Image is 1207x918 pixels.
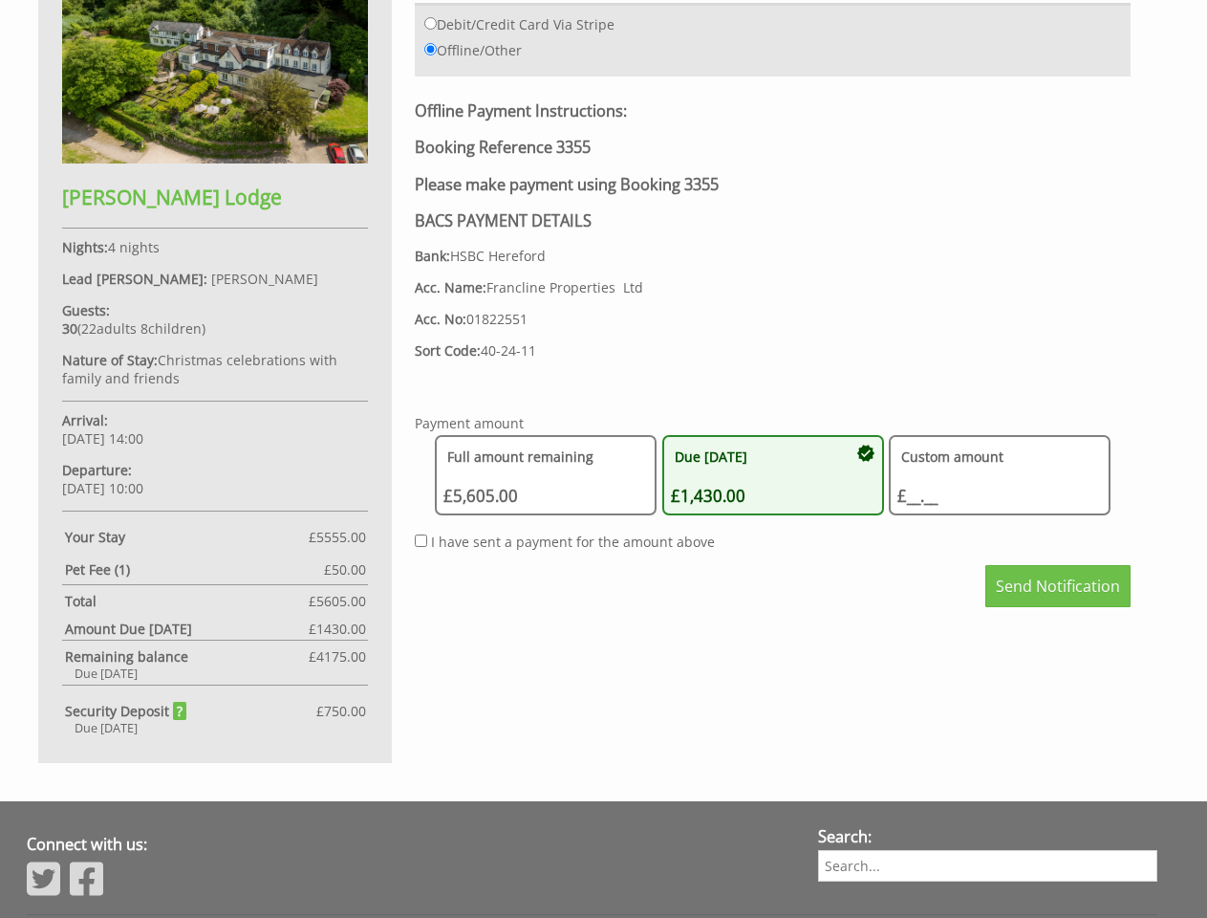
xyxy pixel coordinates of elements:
[415,247,1131,265] p: HSBC Hereford
[81,319,97,338] span: 22
[662,435,884,515] button: Due [DATE] £1,430.00
[62,461,132,479] strong: Departure:
[316,528,366,546] span: 5555.00
[424,17,437,30] input: Debit/Credit Card Via Stripe
[309,620,366,638] span: £
[309,592,366,610] span: £
[415,278,1131,296] p: Francline Properties Ltd
[309,528,366,546] span: £
[332,560,366,579] span: 50.00
[211,270,318,288] span: [PERSON_NAME]
[140,319,148,338] span: 8
[415,278,486,296] strong: Acc. Name:
[62,351,158,369] strong: Nature of Stay:
[62,319,77,338] strong: 30
[818,850,1157,882] input: Search...
[62,301,110,319] strong: Guests:
[62,238,108,256] strong: Nights:
[62,149,368,210] a: [PERSON_NAME] Lodge
[27,860,60,898] img: Twitter
[27,834,795,855] h3: Connect with us:
[316,702,366,720] span: £
[62,411,368,448] p: [DATE] 14:00
[309,647,366,666] span: £
[70,860,103,898] img: Facebook
[316,647,366,666] span: 4175.00
[62,461,368,497] p: [DATE] 10:00
[985,565,1131,607] button: Send Notification
[65,560,324,579] strong: Pet Fee (1)
[424,15,614,33] label: Debit/Credit Card Via Stripe
[424,43,437,55] input: Offline/Other
[137,319,202,338] span: child
[65,620,309,638] strong: Amount Due [DATE]
[316,620,366,638] span: 1430.00
[62,238,368,256] p: 4 nights
[65,528,309,546] strong: Your Stay
[818,826,1157,847] h3: Search:
[415,137,1131,158] h3: Booking Reference 3355
[415,310,466,328] strong: Acc. No:
[324,560,366,579] span: £
[415,210,1131,231] h3: BACS PAYMENT DETAILS
[415,310,1131,328] p: 01822551
[424,41,522,59] label: Offline/Other
[415,414,524,432] legend: Payment amount
[415,341,1131,360] p: 40-24-11
[62,666,368,682] div: Due [DATE]
[130,319,137,338] span: s
[415,100,1131,121] h3: Offline Payment Instructions:
[180,319,202,338] span: ren
[431,533,715,551] label: I have sent a payment for the amount above
[65,702,187,720] strong: Security Deposit
[62,319,205,338] span: ( )
[62,351,368,387] p: Christmas celebrations with family and friends
[62,270,207,288] strong: Lead [PERSON_NAME]:
[62,720,368,736] div: Due [DATE]
[316,592,366,610] span: 5605.00
[62,184,368,210] h2: [PERSON_NAME] Lodge
[65,647,309,666] strong: Remaining balance
[435,435,657,515] button: Full amount remaining £5,605.00
[415,174,1131,195] h3: Please make payment using Booking 3355
[415,341,481,360] strong: Sort Code:
[996,576,1120,597] span: Send Notification
[65,592,309,610] strong: Total
[81,319,137,338] span: adult
[324,702,366,720] span: 750.00
[889,435,1110,515] button: Custom amount £__.__
[62,411,108,429] strong: Arrival:
[415,247,450,265] strong: Bank:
